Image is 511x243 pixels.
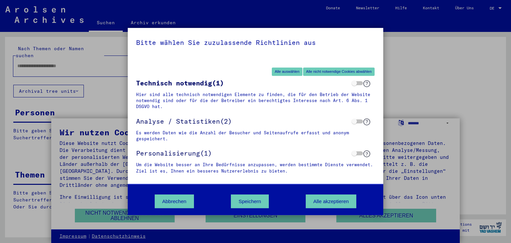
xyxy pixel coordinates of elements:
[136,38,375,47] div: Bitte wählen Sie zuzulassende Richtlinien aus
[363,80,370,87] button: ?
[231,194,269,208] button: Speichern
[303,67,375,76] button: Alle nicht notwendige Cookies abwählen
[155,194,194,208] button: Abbrechen
[306,194,357,208] button: Alle akzeptieren
[272,67,302,76] button: Alle auswählen
[136,130,375,142] div: Es werden Daten wie die Anzahl der Besucher und Seitenaufrufe erfasst und anonym gespeichert.
[136,91,375,110] div: Hier sind alle technisch notwendigen Elemente zu finden, die für den Betrieb der Website notwendi...
[136,117,220,125] span: Analyse / Statistiken
[136,162,375,174] div: Um die Website besser an Ihre Bedürfnisse anzupassen, werden bestimmte Dienste verwendet. Ziel is...
[363,118,370,125] button: ?
[136,149,200,158] span: Personalisierung
[136,117,232,126] span: (2)
[363,151,370,158] button: ?
[136,149,212,158] span: (1)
